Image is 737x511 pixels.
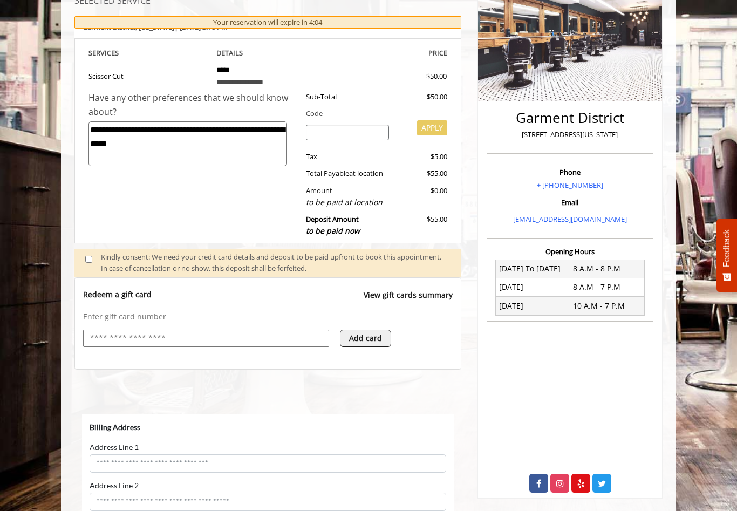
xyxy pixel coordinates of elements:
[298,151,398,162] div: Tax
[490,168,650,176] h3: Phone
[417,120,447,135] button: APPLY
[74,16,461,29] div: Your reservation will expire in 4:04
[496,278,570,296] td: [DATE]
[340,330,391,347] button: Add card
[8,105,22,114] label: City
[570,297,644,315] td: 10 A.M - 7 P.M
[349,168,383,178] span: at location
[397,168,447,179] div: $55.00
[298,168,398,179] div: Total Payable
[8,66,57,76] label: Address Line 2
[306,214,360,236] b: Deposit Amount
[496,260,570,278] td: [DATE] To [DATE]
[298,108,447,119] div: Code
[397,91,447,103] div: $50.00
[327,47,447,59] th: PRICE
[115,48,119,58] span: S
[8,155,364,173] select: States List
[490,110,650,126] h2: Garment District
[397,214,447,237] div: $55.00
[306,196,390,208] div: to be paid at location
[8,181,41,190] label: Zip Code
[83,289,152,300] p: Redeem a gift card
[8,143,24,152] label: State
[487,248,653,255] h3: Opening Hours
[8,28,57,37] label: Address Line 1
[570,260,644,278] td: 8 A.M - 8 P.M
[331,258,365,275] button: Submit
[397,185,447,208] div: $0.00
[208,47,328,59] th: DETAILS
[8,220,39,229] label: Country
[8,8,58,17] b: Billing Address
[387,71,447,82] div: $50.00
[490,199,650,206] h3: Email
[537,180,603,190] a: + [PHONE_NUMBER]
[88,59,208,91] td: Scissor Cut
[306,226,360,236] span: to be paid now
[397,151,447,162] div: $5.00
[298,91,398,103] div: Sub-Total
[570,278,644,296] td: 8 A.M - 7 P.M
[88,91,298,119] div: Have any other preferences that we should know about?
[722,229,732,267] span: Feedback
[490,129,650,140] p: [STREET_ADDRESS][US_STATE]
[101,251,451,274] div: Kindly consent: We need your credit card details and deposit to be paid upfront to book this appo...
[513,214,627,224] a: [EMAIL_ADDRESS][DOMAIN_NAME]
[364,289,453,311] a: View gift cards summary
[496,297,570,315] td: [DATE]
[298,185,398,208] div: Amount
[716,219,737,292] button: Feedback - Show survey
[88,47,208,59] th: SERVICE
[83,311,453,322] p: Enter gift card number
